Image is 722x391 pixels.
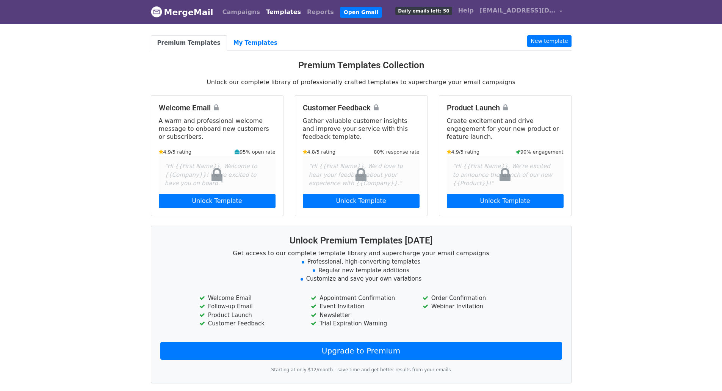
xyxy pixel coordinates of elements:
li: Newsletter [311,311,411,320]
a: Templates [263,5,304,20]
a: Campaigns [219,5,263,20]
a: [EMAIL_ADDRESS][DOMAIN_NAME] [477,3,565,21]
small: 4.9/5 rating [447,148,480,155]
small: 80% response rate [374,148,419,155]
div: "Hi {{First Name}}, Welcome to {{Company}}! We're excited to have you on board." [159,156,276,194]
h3: Premium Templates Collection [151,60,572,71]
a: Open Gmail [340,7,382,18]
a: Daily emails left: 50 [392,3,455,18]
a: Upgrade to Premium [160,342,562,360]
a: Unlock Template [447,194,564,208]
div: "Hi {{First Name}}, We'd love to hear your feedback about your experience with {{Company}}." [303,156,420,194]
li: Order Confirmation [423,294,523,303]
a: Unlock Template [159,194,276,208]
div: "Hi {{First Name}}, We're excited to announce the launch of our new {{Product}}!" [447,156,564,194]
span: Daily emails left: 50 [395,7,452,15]
p: Create excitement and drive engagement for your new product or feature launch. [447,117,564,141]
li: Regular new template additions [160,266,562,275]
h4: Welcome Email [159,103,276,112]
small: 90% engagement [516,148,564,155]
li: Trial Expiration Warning [311,319,411,328]
span: [EMAIL_ADDRESS][DOMAIN_NAME] [480,6,556,15]
h4: Customer Feedback [303,103,420,112]
p: A warm and professional welcome message to onboard new customers or subscribers. [159,117,276,141]
a: Reports [304,5,337,20]
h3: Unlock Premium Templates [DATE] [160,235,562,246]
li: Customize and save your own variations [160,275,562,283]
small: 4.8/5 rating [303,148,336,155]
a: Help [455,3,477,18]
p: Unlock our complete library of professionally crafted templates to supercharge your email campaigns [151,78,572,86]
a: New template [527,35,571,47]
li: Event Invitation [311,302,411,311]
a: Premium Templates [151,35,227,51]
a: Unlock Template [303,194,420,208]
li: Welcome Email [199,294,299,303]
h4: Product Launch [447,103,564,112]
li: Product Launch [199,311,299,320]
img: MergeMail logo [151,6,162,17]
small: 4.9/5 rating [159,148,192,155]
a: My Templates [227,35,284,51]
li: Customer Feedback [199,319,299,328]
li: Professional, high-converting templates [160,258,562,266]
li: Webinar Invitation [423,302,523,311]
li: Appointment Confirmation [311,294,411,303]
small: 95% open rate [235,148,275,155]
p: Gather valuable customer insights and improve your service with this feedback template. [303,117,420,141]
p: Starting at only $12/month - save time and get better results from your emails [160,366,562,374]
a: MergeMail [151,4,213,20]
li: Follow-up Email [199,302,299,311]
p: Get access to our complete template library and supercharge your email campaigns [160,249,562,257]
